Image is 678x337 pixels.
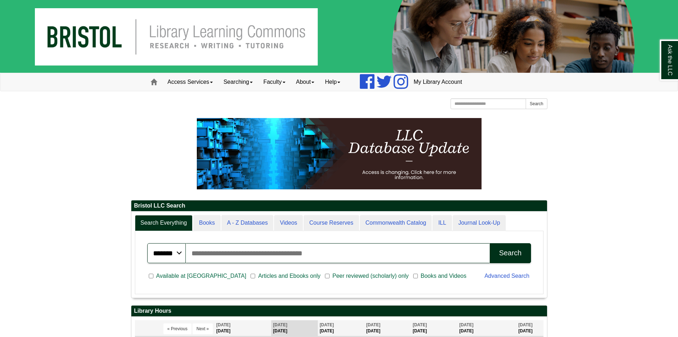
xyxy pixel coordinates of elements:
[163,323,191,334] button: « Previous
[304,215,359,231] a: Course Reserves
[131,306,547,317] h2: Library Hours
[215,320,272,336] th: [DATE]
[193,323,213,334] button: Next »
[251,273,255,279] input: Articles and Ebooks only
[320,322,334,327] span: [DATE]
[453,215,506,231] a: Journal Look-Up
[193,215,220,231] a: Books
[411,320,458,336] th: [DATE]
[413,273,418,279] input: Books and Videos
[274,215,303,231] a: Videos
[255,272,323,280] span: Articles and Ebooks only
[291,73,320,91] a: About
[364,320,411,336] th: [DATE]
[413,322,427,327] span: [DATE]
[216,322,231,327] span: [DATE]
[490,243,531,263] button: Search
[484,273,529,279] a: Advanced Search
[271,320,318,336] th: [DATE]
[320,73,346,91] a: Help
[149,273,153,279] input: Available at [GEOGRAPHIC_DATA]
[432,215,452,231] a: ILL
[153,272,249,280] span: Available at [GEOGRAPHIC_DATA]
[360,215,432,231] a: Commonwealth Catalog
[459,322,473,327] span: [DATE]
[197,118,482,189] img: HTML tutorial
[408,73,467,91] a: My Library Account
[258,73,291,91] a: Faculty
[131,200,547,211] h2: Bristol LLC Search
[135,215,193,231] a: Search Everything
[499,249,521,257] div: Search
[218,73,258,91] a: Searching
[366,322,380,327] span: [DATE]
[273,322,287,327] span: [DATE]
[318,320,364,336] th: [DATE]
[325,273,330,279] input: Peer reviewed (scholarly) only
[518,322,532,327] span: [DATE]
[221,215,274,231] a: A - Z Databases
[418,272,469,280] span: Books and Videos
[330,272,411,280] span: Peer reviewed (scholarly) only
[526,98,547,109] button: Search
[162,73,218,91] a: Access Services
[457,320,516,336] th: [DATE]
[516,320,543,336] th: [DATE]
